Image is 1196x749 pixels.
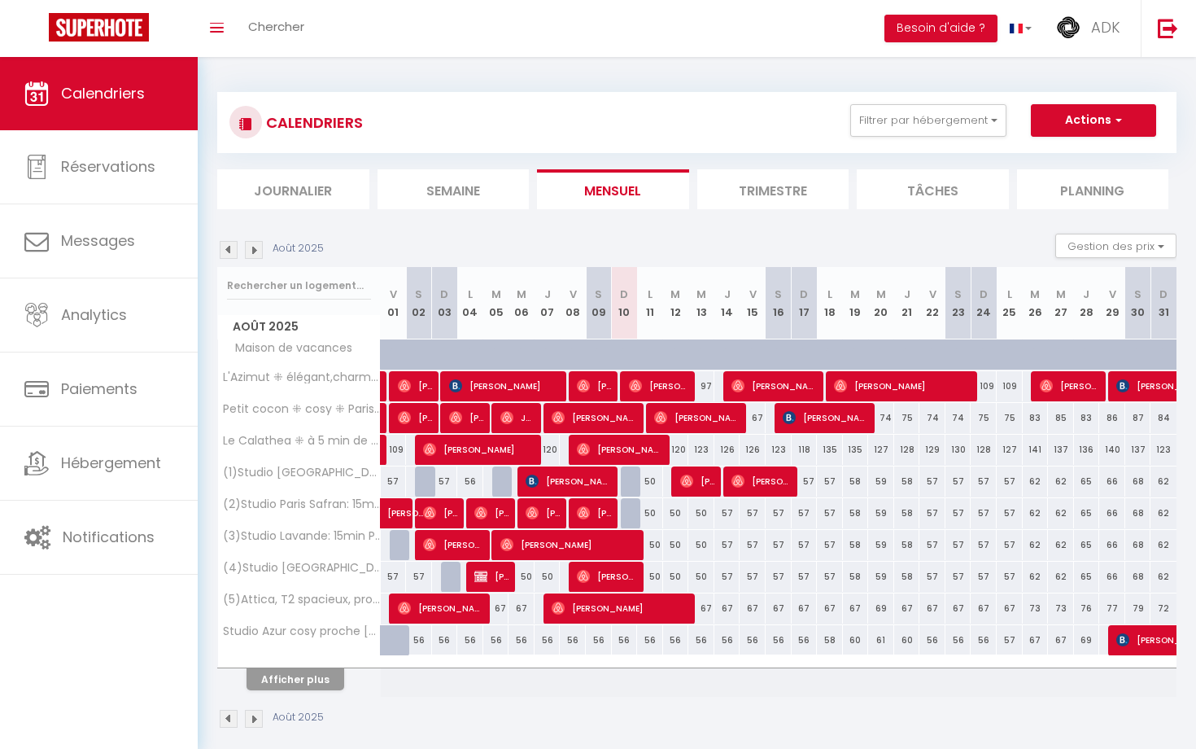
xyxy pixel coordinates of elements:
[817,562,843,592] div: 57
[817,466,843,497] div: 57
[1159,287,1168,302] abbr: D
[688,625,714,655] div: 56
[766,498,792,528] div: 57
[997,562,1023,592] div: 57
[997,371,1023,401] div: 109
[997,435,1023,465] div: 127
[688,267,714,339] th: 13
[1099,435,1125,465] div: 140
[526,466,613,497] span: [PERSON_NAME]
[586,267,612,339] th: 09
[406,267,432,339] th: 02
[398,593,485,624] span: [PERSON_NAME]
[670,287,680,302] abbr: M
[1048,498,1074,528] div: 62
[997,403,1023,433] div: 75
[1099,267,1125,339] th: 29
[61,230,135,251] span: Messages
[817,530,843,560] div: 57
[406,625,432,655] div: 56
[792,498,818,528] div: 57
[220,403,383,415] span: Petit cocon ⁜ cosy ⁜ Paris & Aéroport d'Orly
[1083,287,1089,302] abbr: J
[577,370,612,401] span: [PERSON_NAME]
[1150,435,1176,465] div: 123
[894,530,920,560] div: 58
[740,594,766,624] div: 67
[714,498,740,528] div: 57
[894,267,920,339] th: 21
[1048,594,1074,624] div: 73
[894,594,920,624] div: 67
[971,466,997,497] div: 57
[220,435,383,447] span: Le Calathea ⁜ à 5 min de Disney et 25min de [GEOGRAPHIC_DATA]
[217,169,369,209] li: Journalier
[381,435,407,465] div: 109
[997,466,1023,497] div: 57
[586,625,612,655] div: 56
[663,435,689,465] div: 120
[1023,530,1049,560] div: 62
[843,498,869,528] div: 58
[850,287,860,302] abbr: M
[919,498,945,528] div: 57
[971,594,997,624] div: 67
[1125,530,1151,560] div: 68
[1125,403,1151,433] div: 87
[1099,594,1125,624] div: 77
[868,498,894,528] div: 59
[971,530,997,560] div: 57
[1099,562,1125,592] div: 66
[1125,466,1151,497] div: 68
[612,267,638,339] th: 10
[474,561,509,592] span: [PERSON_NAME]
[1074,267,1100,339] th: 28
[868,562,894,592] div: 59
[688,562,714,592] div: 50
[220,625,383,637] span: Studio Azur cosy proche [GEOGRAPHIC_DATA]
[637,625,663,655] div: 56
[378,169,530,209] li: Semaine
[220,371,383,383] span: L'Azimut ⁜ élégant,charmant ⁜ Proxy Disney & Paris
[577,497,612,528] span: [PERSON_NAME]
[997,594,1023,624] div: 67
[919,562,945,592] div: 57
[1125,594,1151,624] div: 79
[740,562,766,592] div: 57
[1150,267,1176,339] th: 31
[457,466,483,497] div: 56
[544,287,551,302] abbr: J
[1048,562,1074,592] div: 62
[535,267,561,339] th: 07
[517,287,526,302] abbr: M
[570,287,577,302] abbr: V
[1023,403,1049,433] div: 83
[474,497,509,528] span: [PERSON_NAME]
[766,530,792,560] div: 57
[919,530,945,560] div: 57
[398,370,433,401] span: [PERSON_NAME]
[1074,498,1100,528] div: 65
[398,402,433,433] span: [PERSON_NAME]
[843,530,869,560] div: 58
[612,625,638,655] div: 56
[980,287,988,302] abbr: D
[449,402,484,433] span: [PERSON_NAME]
[1150,562,1176,592] div: 62
[1048,466,1074,497] div: 62
[61,379,137,399] span: Paiements
[1023,594,1049,624] div: 73
[1125,267,1151,339] th: 30
[457,625,483,655] div: 56
[688,530,714,560] div: 50
[620,287,628,302] abbr: D
[1074,530,1100,560] div: 65
[535,562,561,592] div: 50
[381,466,407,497] div: 57
[714,267,740,339] th: 14
[850,104,1006,137] button: Filtrer par hébergement
[535,625,561,655] div: 56
[997,498,1023,528] div: 57
[714,530,740,560] div: 57
[919,435,945,465] div: 129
